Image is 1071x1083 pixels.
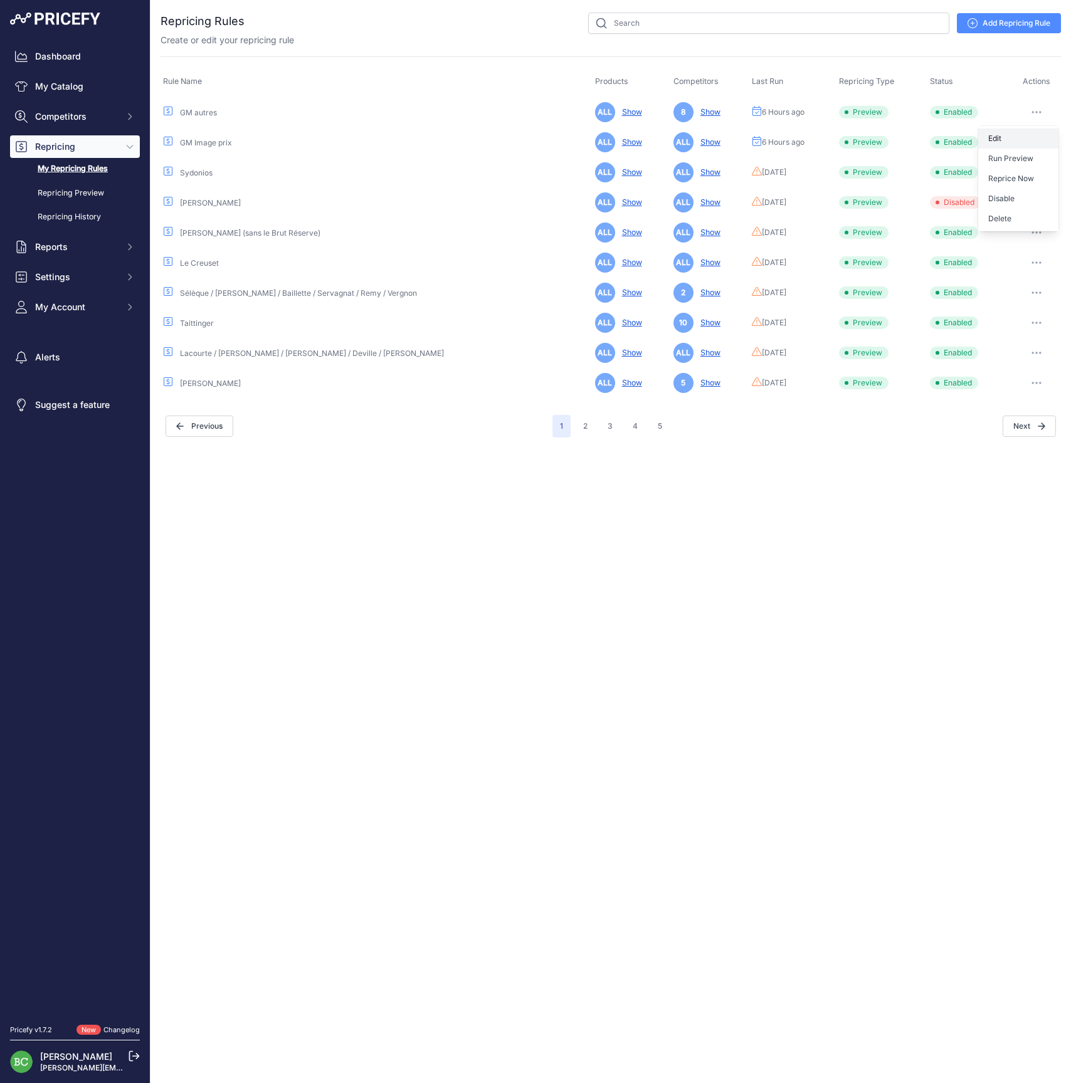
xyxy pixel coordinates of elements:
span: Preview [839,166,889,179]
a: Show [617,288,642,297]
a: My Repricing Rules [10,158,140,180]
span: ALL [595,102,615,122]
span: Settings [35,271,117,283]
a: Show [695,318,720,327]
button: Run Preview [978,149,1058,169]
a: Add Repricing Rule [957,13,1061,33]
a: Show [617,318,642,327]
span: Preview [839,377,889,389]
span: 6 Hours ago [762,137,805,147]
span: Competitors [35,110,117,123]
a: [PERSON_NAME] [180,198,241,207]
span: [DATE] [762,378,786,388]
a: [PERSON_NAME] [40,1051,112,1062]
button: Reprice Now [978,169,1058,189]
span: Status [930,76,953,86]
span: Reports [35,241,117,253]
button: Go to page 3 [600,415,620,437]
a: Show [695,348,720,357]
a: Suggest a feature [10,394,140,416]
a: Show [695,167,720,177]
a: Show [617,378,642,387]
input: Search [588,13,949,34]
button: Reports [10,236,140,258]
a: Changelog [103,1025,140,1034]
span: ALL [595,283,615,303]
span: Preview [839,136,889,149]
span: ALL [595,222,615,243]
button: Repricing [10,135,140,158]
a: Show [617,137,642,147]
a: Show [617,258,642,267]
span: Enabled [930,256,978,269]
a: Show [695,107,720,117]
span: Enabled [930,317,978,329]
a: Dashboard [10,45,140,68]
button: Delete [978,209,1058,229]
span: Preview [839,196,889,209]
span: 10 [673,313,694,333]
a: [PERSON_NAME] [180,379,241,388]
span: Enabled [930,106,978,118]
span: Enabled [930,377,978,389]
span: [DATE] [762,167,786,177]
button: Next [1003,416,1056,437]
span: [DATE] [762,288,786,298]
span: 8 [673,102,694,122]
span: Enabled [930,286,978,299]
a: GM autres [180,108,217,117]
span: [DATE] [762,258,786,268]
button: Go to page 5 [650,415,670,437]
a: Show [695,288,720,297]
span: Competitors [673,76,719,86]
a: [PERSON_NAME] (sans le Brut Réserve) [180,228,320,238]
span: [DATE] [762,197,786,207]
button: My Account [10,296,140,318]
a: Taittinger [180,318,214,328]
span: ALL [673,222,694,243]
span: ALL [595,343,615,363]
span: New [76,1025,101,1035]
a: Show [695,137,720,147]
span: ALL [673,162,694,182]
a: GM Image prix [180,138,232,147]
a: Alerts [10,346,140,369]
button: Competitors [10,105,140,128]
a: Lacourte / [PERSON_NAME] / [PERSON_NAME] / Deville / [PERSON_NAME] [180,348,444,358]
button: Disable [978,189,1058,209]
a: Show [617,228,642,237]
h2: Repricing Rules [161,13,245,30]
span: Preview [839,106,889,118]
span: Products [595,76,628,86]
span: Rule Name [163,76,202,86]
span: My Account [35,301,117,313]
button: Go to page 2 [576,415,595,437]
a: [PERSON_NAME][EMAIL_ADDRESS][DOMAIN_NAME][PERSON_NAME] [40,1063,295,1072]
span: Previous [166,416,233,437]
span: ALL [595,253,615,273]
nav: Sidebar [10,45,140,1010]
span: Repricing [35,140,117,153]
span: ALL [595,192,615,212]
div: Pricefy v1.7.2 [10,1025,52,1035]
p: Create or edit your repricing rule [161,34,294,46]
span: ALL [595,132,615,152]
a: Show [617,107,642,117]
span: Preview [839,226,889,239]
span: 5 [673,373,694,393]
span: Disabled [930,196,981,209]
span: Enabled [930,136,978,149]
span: ALL [673,253,694,273]
a: Show [695,258,720,267]
img: Pricefy Logo [10,13,100,25]
span: Enabled [930,347,978,359]
a: Show [617,197,642,207]
a: Sydonios [180,168,213,177]
span: 6 Hours ago [762,107,805,117]
span: Enabled [930,226,978,239]
span: Last Run [752,76,783,86]
span: Preview [839,286,889,299]
a: My Catalog [10,75,140,98]
a: Repricing Preview [10,182,140,204]
span: ALL [595,162,615,182]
